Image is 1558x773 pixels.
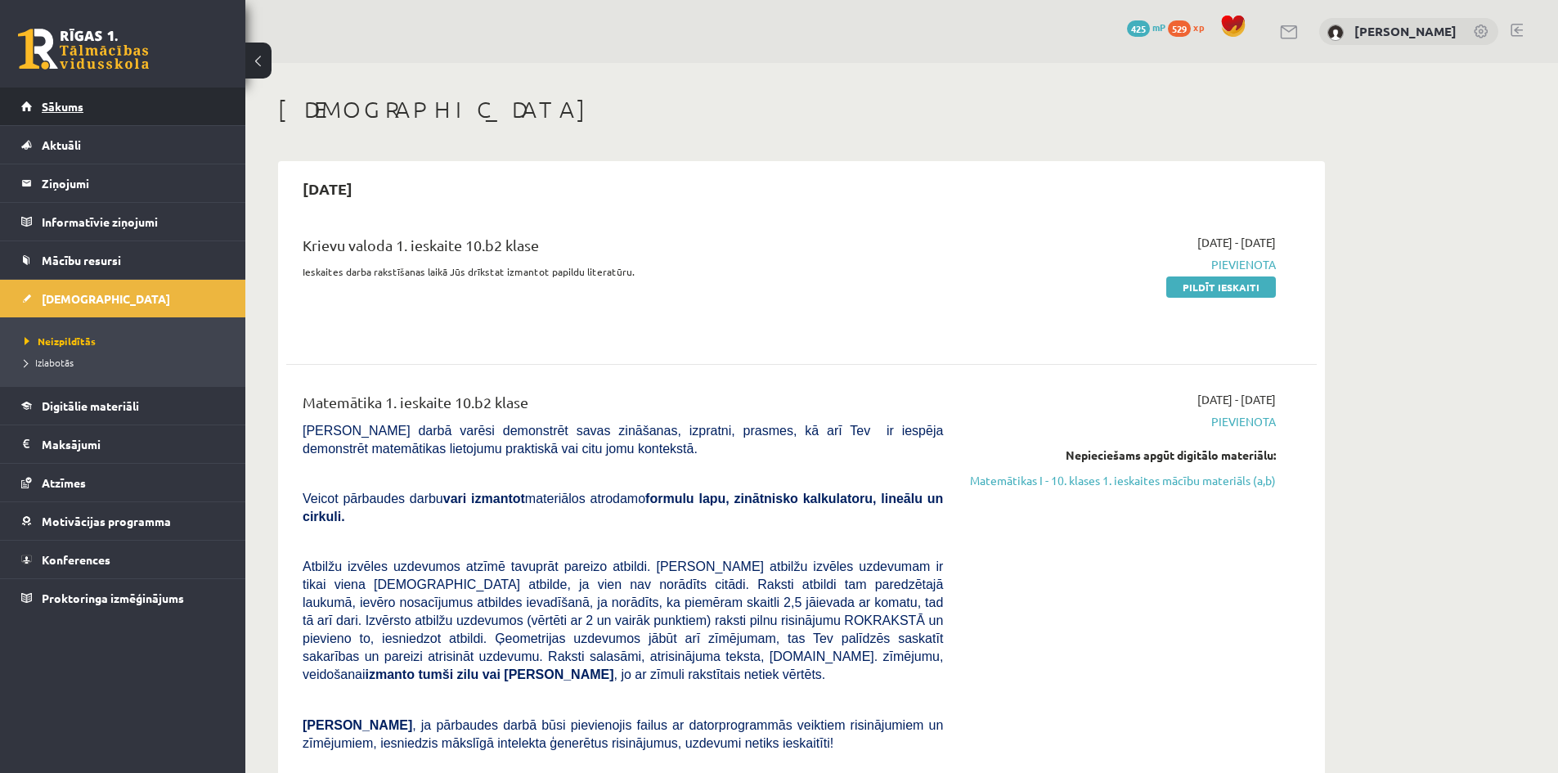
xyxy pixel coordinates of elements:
[278,96,1325,124] h1: [DEMOGRAPHIC_DATA]
[1127,20,1150,37] span: 425
[418,667,613,681] b: tumši zilu vai [PERSON_NAME]
[968,472,1276,489] a: Matemātikas I - 10. klases 1. ieskaites mācību materiāls (a,b)
[21,126,225,164] a: Aktuāli
[42,253,121,267] span: Mācību resursi
[303,560,943,681] span: Atbilžu izvēles uzdevumos atzīmē tavuprāt pareizo atbildi. [PERSON_NAME] atbilžu izvēles uzdevuma...
[1152,20,1165,34] span: mP
[25,334,229,348] a: Neizpildītās
[21,241,225,279] a: Mācību resursi
[21,425,225,463] a: Maksājumi
[18,29,149,70] a: Rīgas 1. Tālmācības vidusskola
[21,541,225,578] a: Konferences
[303,718,943,750] span: , ja pārbaudes darbā būsi pievienojis failus ar datorprogrammās veiktiem risinājumiem un zīmējumi...
[1197,234,1276,251] span: [DATE] - [DATE]
[42,475,86,490] span: Atzīmes
[1354,23,1457,39] a: [PERSON_NAME]
[1193,20,1204,34] span: xp
[42,291,170,306] span: [DEMOGRAPHIC_DATA]
[1166,276,1276,298] a: Pildīt ieskaiti
[21,88,225,125] a: Sākums
[42,398,139,413] span: Digitālie materiāli
[303,264,943,279] p: Ieskaites darba rakstīšanas laikā Jūs drīkstat izmantot papildu literatūru.
[303,492,943,524] span: Veicot pārbaudes darbu materiālos atrodamo
[968,413,1276,430] span: Pievienota
[42,425,225,463] legend: Maksājumi
[303,492,943,524] b: formulu lapu, zinātnisko kalkulatoru, lineālu un cirkuli.
[42,552,110,567] span: Konferences
[1168,20,1212,34] a: 529 xp
[42,514,171,528] span: Motivācijas programma
[1327,25,1344,41] img: Sandijs Lakstīgala
[42,203,225,240] legend: Informatīvie ziņojumi
[25,335,96,348] span: Neizpildītās
[968,447,1276,464] div: Nepieciešams apgūt digitālo materiālu:
[42,164,225,202] legend: Ziņojumi
[21,280,225,317] a: [DEMOGRAPHIC_DATA]
[366,667,415,681] b: izmanto
[1197,391,1276,408] span: [DATE] - [DATE]
[25,355,229,370] a: Izlabotās
[303,391,943,421] div: Matemātika 1. ieskaite 10.b2 klase
[303,234,943,264] div: Krievu valoda 1. ieskaite 10.b2 klase
[21,464,225,501] a: Atzīmes
[42,591,184,605] span: Proktoringa izmēģinājums
[21,203,225,240] a: Informatīvie ziņojumi
[968,256,1276,273] span: Pievienota
[42,137,81,152] span: Aktuāli
[42,99,83,114] span: Sākums
[303,424,943,456] span: [PERSON_NAME] darbā varēsi demonstrēt savas zināšanas, izpratni, prasmes, kā arī Tev ir iespēja d...
[303,718,412,732] span: [PERSON_NAME]
[21,387,225,425] a: Digitālie materiāli
[1168,20,1191,37] span: 529
[286,169,369,208] h2: [DATE]
[1127,20,1165,34] a: 425 mP
[21,502,225,540] a: Motivācijas programma
[21,579,225,617] a: Proktoringa izmēģinājums
[443,492,525,506] b: vari izmantot
[21,164,225,202] a: Ziņojumi
[25,356,74,369] span: Izlabotās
